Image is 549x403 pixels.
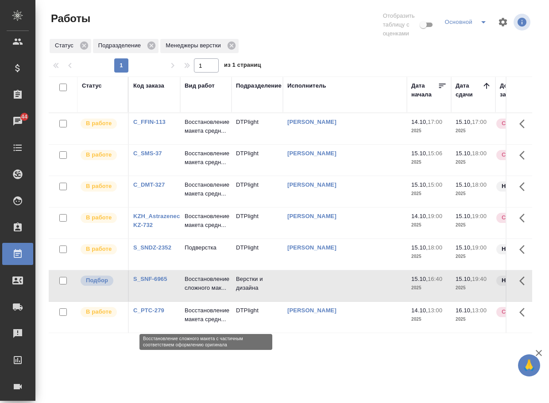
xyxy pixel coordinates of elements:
p: 16.10, [456,307,472,314]
td: Верстки и дизайна [232,270,283,301]
div: Код заказа [133,81,164,90]
p: 17:00 [428,119,442,125]
td: DTPlight [232,302,283,333]
p: 19:00 [472,244,487,251]
p: 19:40 [472,276,487,282]
p: 2025 [456,158,491,167]
div: Можно подбирать исполнителей [80,275,124,287]
div: Статус [50,39,91,53]
a: C_FFIN-113 [133,119,166,125]
td: DTPlight [232,113,283,144]
p: 15.10, [411,181,428,188]
div: Дата начала [411,81,438,99]
button: Здесь прячутся важные кнопки [514,176,535,197]
span: Посмотреть информацию [514,14,532,31]
p: Восстановление макета средн... [185,306,227,324]
p: В работе [86,307,112,316]
span: 44 [16,112,33,121]
a: [PERSON_NAME] [287,150,336,157]
p: 2025 [411,252,447,261]
p: 2025 [411,189,447,198]
p: 15.10, [411,244,428,251]
p: Восстановление макета средн... [185,212,227,230]
div: Исполнитель [287,81,326,90]
p: Менеджеры верстки [166,41,224,50]
div: Вид работ [185,81,215,90]
span: из 1 страниц [224,60,261,73]
p: 15.10, [411,276,428,282]
p: Восстановление макета средн... [185,118,227,135]
p: 2025 [456,127,491,135]
p: 17:00 [472,119,487,125]
p: Срочный [502,119,528,128]
p: 2025 [411,127,447,135]
a: [PERSON_NAME] [287,181,336,188]
a: S_SNDZ-2352 [133,244,171,251]
span: Работы [49,12,90,26]
div: split button [442,15,492,29]
div: Доп. статус заказа [500,81,546,99]
a: C_SMS-37 [133,150,162,157]
p: Подразделение [98,41,144,50]
p: Статус [55,41,77,50]
div: Подразделение [93,39,159,53]
p: Нормальный [502,276,540,285]
p: Нормальный [502,245,540,253]
p: В работе [86,150,112,159]
p: 2025 [456,315,491,324]
p: 13:00 [428,307,442,314]
p: Восстановление макета средн... [185,180,227,198]
a: S_SNF-6965 [133,276,167,282]
div: Дата сдачи [456,81,482,99]
p: 18:00 [472,150,487,157]
p: 15.10, [456,276,472,282]
p: В работе [86,182,112,191]
p: 19:00 [472,213,487,219]
p: 15.10, [411,150,428,157]
td: DTPlight [232,239,283,270]
p: 2025 [411,221,447,230]
p: 15.10, [456,181,472,188]
p: 14.10, [411,119,428,125]
p: 15.10, [456,213,472,219]
p: 18:00 [472,181,487,188]
span: Настроить таблицу [492,12,514,33]
p: Восстановление макета средн... [185,149,227,167]
a: C_DMT-327 [133,181,165,188]
a: C_PTC-279 [133,307,164,314]
p: В работе [86,245,112,253]
p: 13:00 [472,307,487,314]
p: 2025 [456,221,491,230]
a: 44 [2,110,33,132]
p: 2025 [411,158,447,167]
p: В работе [86,213,112,222]
p: Восстановление сложного мак... [185,275,227,292]
a: [PERSON_NAME] [287,119,336,125]
div: Исполнитель выполняет работу [80,149,124,161]
p: 18:00 [428,244,442,251]
div: Подразделение [236,81,282,90]
p: 15:06 [428,150,442,157]
p: Подбор [86,276,108,285]
p: 15:00 [428,181,442,188]
td: DTPlight [232,176,283,207]
p: 2025 [456,284,491,292]
div: Исполнитель выполняет работу [80,118,124,130]
a: [PERSON_NAME] [287,244,336,251]
p: 2025 [456,189,491,198]
button: Здесь прячутся важные кнопки [514,270,535,292]
p: 14.10, [411,213,428,219]
button: 🙏 [518,354,540,376]
div: Статус [82,81,102,90]
p: 15.10, [456,119,472,125]
p: 2025 [411,284,447,292]
div: Исполнитель выполняет работу [80,306,124,318]
td: DTPlight [232,207,283,238]
p: В работе [86,119,112,128]
p: Срочный [502,213,528,222]
button: Здесь прячутся важные кнопки [514,113,535,134]
p: Срочный [502,150,528,159]
a: [PERSON_NAME] [287,213,336,219]
a: [PERSON_NAME] [287,307,336,314]
td: DTPlight [232,145,283,176]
